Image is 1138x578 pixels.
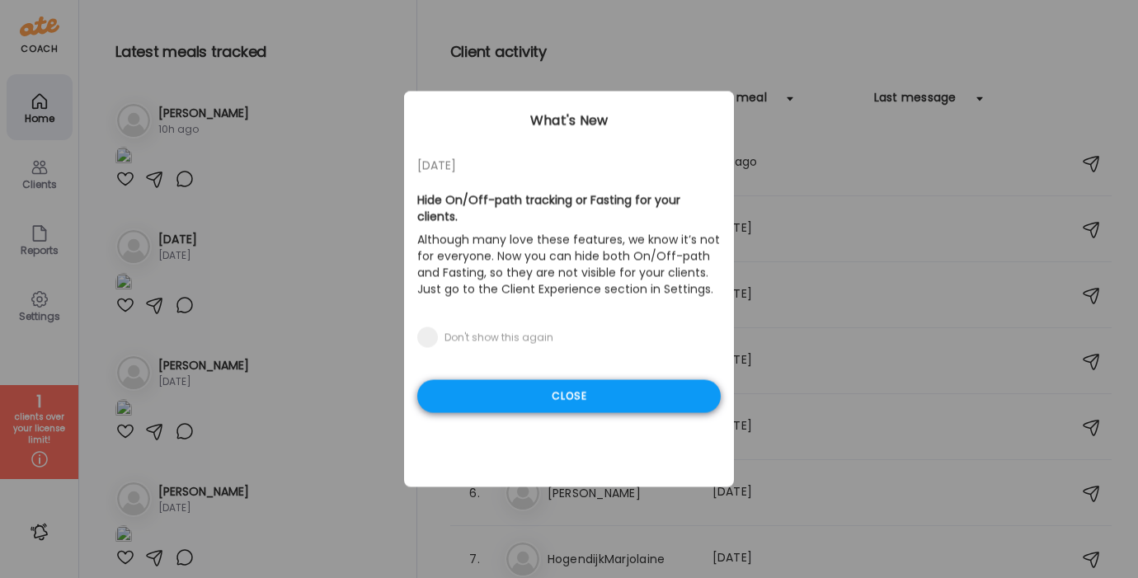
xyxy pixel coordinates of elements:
[417,228,721,301] p: Although many love these features, we know it’s not for everyone. Now you can hide both On/Off-pa...
[417,192,680,225] b: Hide On/Off-path tracking or Fasting for your clients.
[417,380,721,413] div: Close
[444,331,553,345] div: Don't show this again
[417,156,721,176] div: [DATE]
[404,111,734,131] div: What's New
